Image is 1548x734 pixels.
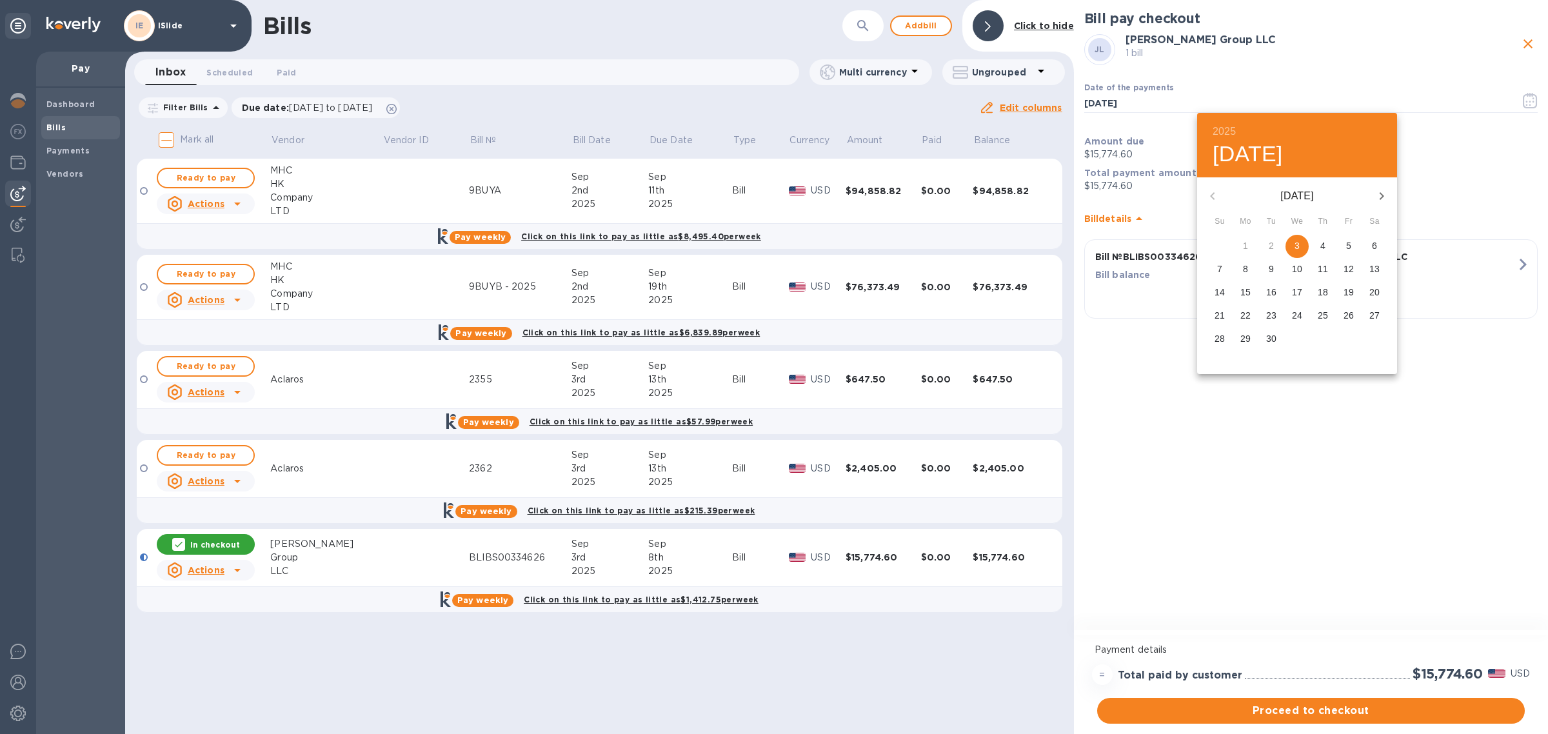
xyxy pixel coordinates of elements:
[1363,258,1386,281] button: 13
[1344,309,1354,322] p: 26
[1363,215,1386,228] span: Sa
[1320,239,1325,252] p: 4
[1337,258,1360,281] button: 12
[1337,235,1360,258] button: 5
[1234,304,1257,328] button: 22
[1213,141,1283,168] button: [DATE]
[1208,215,1231,228] span: Su
[1285,215,1309,228] span: We
[1285,281,1309,304] button: 17
[1318,309,1328,322] p: 25
[1213,123,1236,141] button: 2025
[1215,309,1225,322] p: 21
[1311,258,1335,281] button: 11
[1318,286,1328,299] p: 18
[1311,304,1335,328] button: 25
[1311,215,1335,228] span: Th
[1217,263,1222,275] p: 7
[1266,286,1276,299] p: 16
[1266,332,1276,345] p: 30
[1269,263,1274,275] p: 9
[1311,281,1335,304] button: 18
[1234,258,1257,281] button: 8
[1208,304,1231,328] button: 21
[1346,239,1351,252] p: 5
[1260,304,1283,328] button: 23
[1292,263,1302,275] p: 10
[1285,258,1309,281] button: 10
[1369,263,1380,275] p: 13
[1344,286,1354,299] p: 19
[1260,258,1283,281] button: 9
[1285,304,1309,328] button: 24
[1234,328,1257,351] button: 29
[1344,263,1354,275] p: 12
[1240,286,1251,299] p: 15
[1260,328,1283,351] button: 30
[1363,281,1386,304] button: 20
[1215,332,1225,345] p: 28
[1208,328,1231,351] button: 28
[1260,215,1283,228] span: Tu
[1292,309,1302,322] p: 24
[1240,332,1251,345] p: 29
[1243,263,1248,275] p: 8
[1240,309,1251,322] p: 22
[1337,304,1360,328] button: 26
[1234,215,1257,228] span: Mo
[1285,235,1309,258] button: 3
[1228,188,1366,204] p: [DATE]
[1234,281,1257,304] button: 15
[1318,263,1328,275] p: 11
[1295,239,1300,252] p: 3
[1311,235,1335,258] button: 4
[1369,309,1380,322] p: 27
[1215,286,1225,299] p: 14
[1208,258,1231,281] button: 7
[1266,309,1276,322] p: 23
[1372,239,1377,252] p: 6
[1260,281,1283,304] button: 16
[1337,215,1360,228] span: Fr
[1363,304,1386,328] button: 27
[1363,235,1386,258] button: 6
[1208,281,1231,304] button: 14
[1292,286,1302,299] p: 17
[1337,281,1360,304] button: 19
[1369,286,1380,299] p: 20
